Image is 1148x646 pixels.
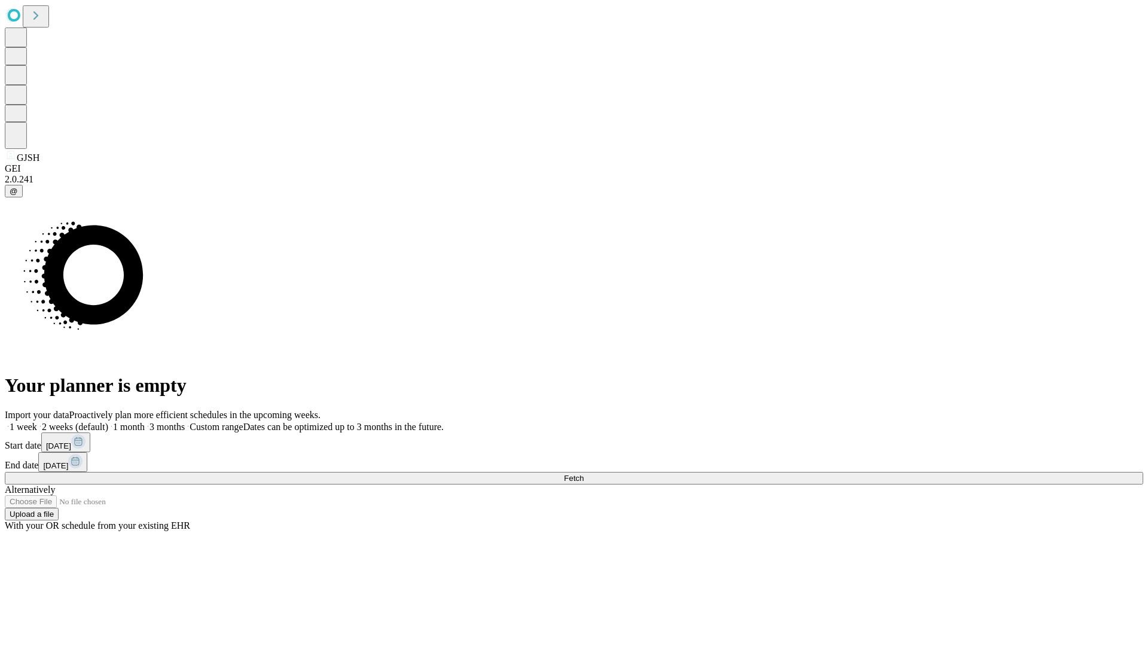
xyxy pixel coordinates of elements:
button: Upload a file [5,508,59,520]
span: [DATE] [43,461,68,470]
span: 1 week [10,422,37,432]
div: 2.0.241 [5,174,1143,185]
span: @ [10,187,18,196]
button: [DATE] [38,452,87,472]
span: With your OR schedule from your existing EHR [5,520,190,531]
span: 1 month [113,422,145,432]
span: Dates can be optimized up to 3 months in the future. [243,422,444,432]
span: Fetch [564,474,584,483]
div: GEI [5,163,1143,174]
span: 2 weeks (default) [42,422,108,432]
h1: Your planner is empty [5,374,1143,397]
span: Proactively plan more efficient schedules in the upcoming weeks. [69,410,320,420]
div: End date [5,452,1143,472]
span: [DATE] [46,441,71,450]
button: [DATE] [41,432,90,452]
div: Start date [5,432,1143,452]
button: Fetch [5,472,1143,484]
span: Custom range [190,422,243,432]
span: Import your data [5,410,69,420]
span: Alternatively [5,484,55,495]
button: @ [5,185,23,197]
span: 3 months [149,422,185,432]
span: GJSH [17,153,39,163]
